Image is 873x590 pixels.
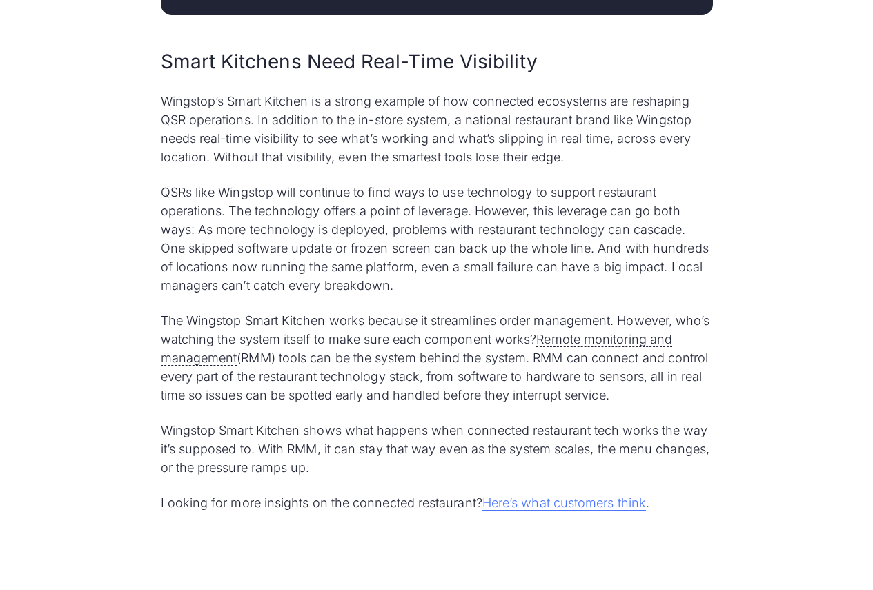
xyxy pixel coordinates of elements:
h2: Smart Kitchens Need Real-Time Visibility [161,48,713,75]
p: QSRs like Wingstop will continue to find ways to use technology to support restaurant operations.... [161,183,713,295]
p: Wingstop’s Smart Kitchen is a strong example of how connected ecosystems are reshaping QSR operat... [161,92,713,166]
a: Here’s what customers think [482,495,646,511]
p: Looking for more insights on the connected restaurant? . [161,493,713,512]
p: Wingstop Smart Kitchen shows what happens when connected restaurant tech works the way it’s suppo... [161,421,713,477]
p: The Wingstop Smart Kitchen works because it streamlines order management. However, who’s watching... [161,311,713,404]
